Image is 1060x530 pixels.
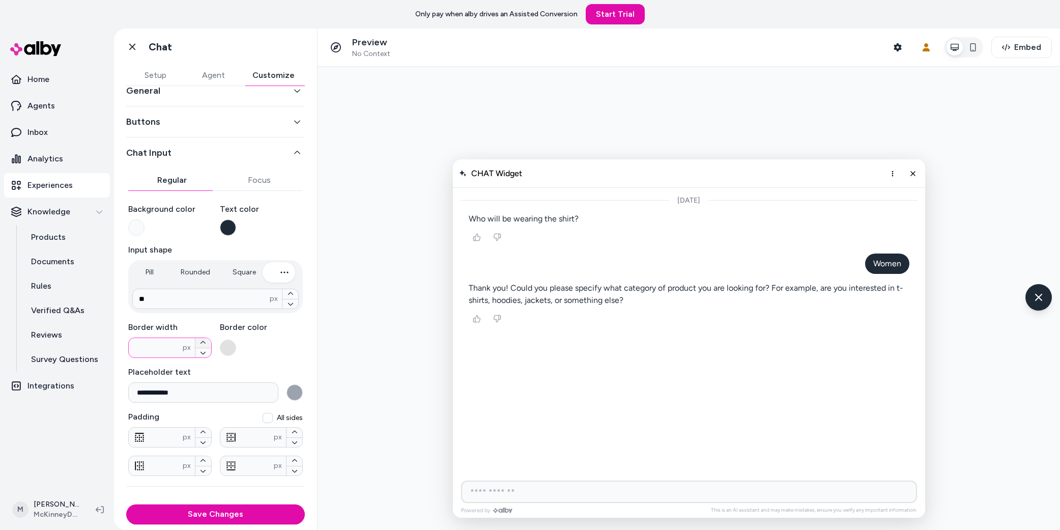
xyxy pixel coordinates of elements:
[263,413,273,423] button: All sides
[130,262,168,283] button: Pill
[270,294,278,304] span: px
[27,153,63,165] p: Analytics
[586,4,645,24] a: Start Trial
[149,41,172,53] h1: Chat
[21,225,110,249] a: Products
[126,504,305,524] button: Save Changes
[183,343,191,353] span: px
[31,231,66,243] p: Products
[4,173,110,198] a: Experiences
[220,203,303,215] label: Text color
[128,244,303,256] label: Input shape
[31,329,62,341] p: Reviews
[126,160,305,478] div: Chat Input
[21,323,110,347] a: Reviews
[27,380,74,392] p: Integrations
[222,262,266,283] button: Square
[4,374,110,398] a: Integrations
[128,366,303,378] label: Placeholder text
[6,493,88,526] button: M[PERSON_NAME]McKinneyDocumentationTestStore
[128,170,216,190] button: Regular
[128,321,212,333] label: Border width
[34,510,79,520] span: McKinneyDocumentationTestStore
[183,461,191,471] span: px
[126,495,305,509] button: Messages
[21,249,110,274] a: Documents
[27,206,70,218] p: Knowledge
[31,304,84,317] p: Verified Q&As
[4,147,110,171] a: Analytics
[183,432,191,442] span: px
[31,353,98,366] p: Survey Questions
[4,94,110,118] a: Agents
[274,432,282,442] span: px
[21,347,110,372] a: Survey Questions
[242,65,305,86] button: Customize
[352,49,390,59] span: No Context
[274,461,282,471] span: px
[415,9,578,19] p: Only pay when alby drives an Assisted Conversion
[126,146,305,160] button: Chat Input
[277,413,303,423] span: All sides
[21,298,110,323] a: Verified Q&As
[170,262,220,283] button: Rounded
[126,115,305,129] button: Buttons
[991,37,1052,58] button: Embed
[184,65,242,86] button: Agent
[216,170,303,190] button: Focus
[220,321,303,333] label: Border color
[27,73,49,86] p: Home
[1014,41,1041,53] span: Embed
[34,499,79,510] p: [PERSON_NAME]
[352,37,390,48] p: Preview
[4,120,110,145] a: Inbox
[4,67,110,92] a: Home
[4,200,110,224] button: Knowledge
[128,411,303,423] label: Padding
[27,100,55,112] p: Agents
[10,41,61,56] img: alby Logo
[27,126,48,138] p: Inbox
[31,280,51,292] p: Rules
[27,179,73,191] p: Experiences
[126,65,184,86] button: Setup
[12,501,28,518] span: M
[21,274,110,298] a: Rules
[126,83,305,98] button: General
[128,203,212,215] label: Background color
[31,256,74,268] p: Documents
